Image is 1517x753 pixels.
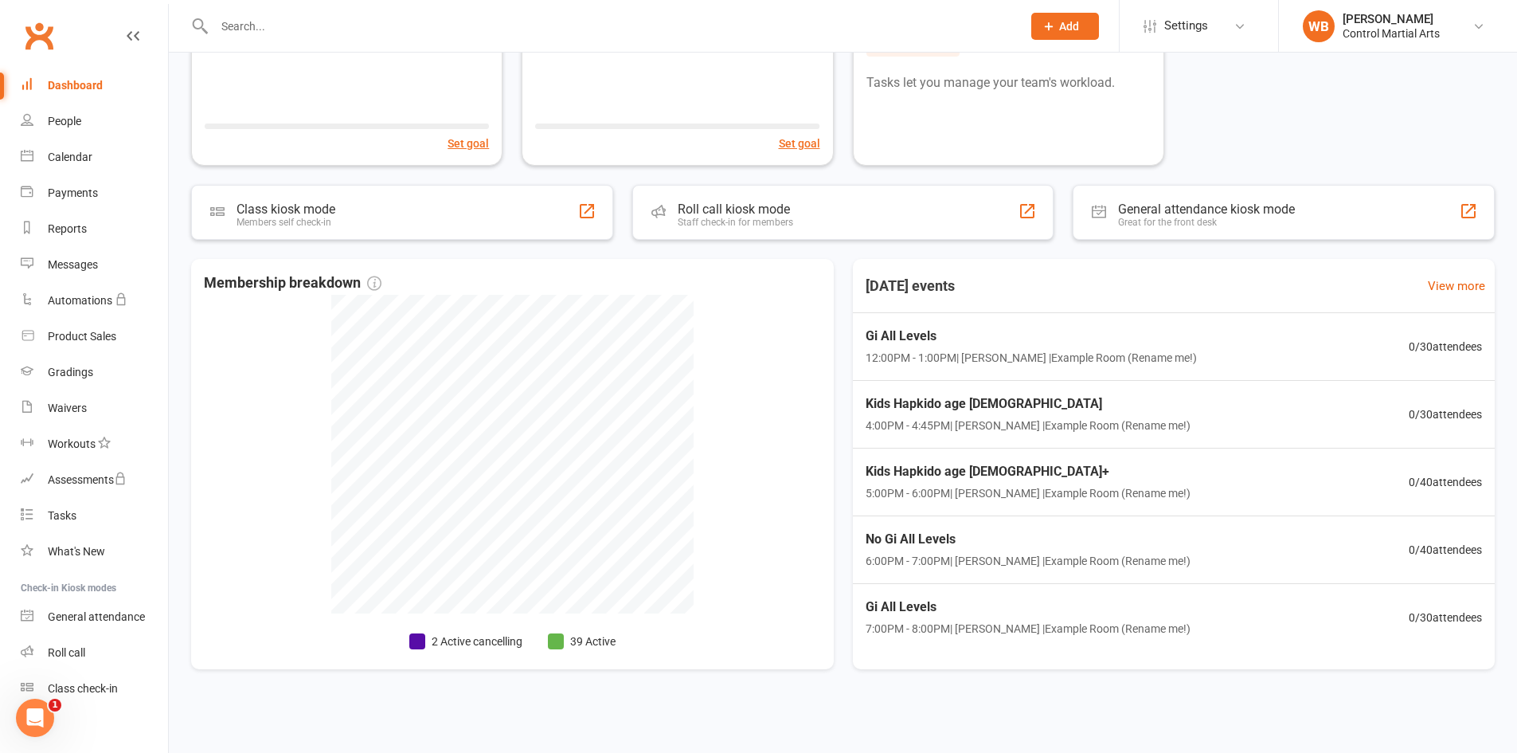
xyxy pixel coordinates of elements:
[1118,202,1295,217] div: General attendance kiosk mode
[21,534,168,570] a: What's New
[1409,473,1482,491] span: 0 / 40 attendees
[866,484,1191,502] span: 5:00PM - 6:00PM | [PERSON_NAME] | Example Room (Rename me!)
[21,247,168,283] a: Messages
[1409,406,1482,423] span: 0 / 30 attendees
[48,79,103,92] div: Dashboard
[548,633,616,650] li: 39 Active
[48,610,145,623] div: General attendance
[866,461,1191,482] span: Kids Hapkido age [DEMOGRAPHIC_DATA]+
[237,217,335,228] div: Members self check-in
[48,151,92,163] div: Calendar
[1059,20,1079,33] span: Add
[866,552,1191,570] span: 6:00PM - 7:00PM | [PERSON_NAME] | Example Room (Rename me!)
[49,699,61,712] span: 1
[866,326,1197,347] span: Gi All Levels
[866,597,1191,618] span: Gi All Levels
[21,462,168,498] a: Assessments
[1343,26,1440,41] div: Control Martial Arts
[853,272,968,300] h3: [DATE] events
[21,355,168,390] a: Gradings
[48,294,112,307] div: Automations
[1031,13,1099,40] button: Add
[1164,8,1208,44] span: Settings
[1409,541,1482,559] span: 0 / 40 attendees
[21,426,168,462] a: Workouts
[866,349,1197,367] span: 12:00PM - 1:00PM | [PERSON_NAME] | Example Room (Rename me!)
[21,635,168,671] a: Roll call
[1118,217,1295,228] div: Great for the front desk
[866,417,1191,434] span: 4:00PM - 4:45PM | [PERSON_NAME] | Example Room (Rename me!)
[48,437,96,450] div: Workouts
[48,509,76,522] div: Tasks
[448,135,489,152] button: Set goal
[48,330,116,343] div: Product Sales
[48,545,105,558] div: What's New
[21,599,168,635] a: General attendance kiosk mode
[209,15,1011,37] input: Search...
[48,115,81,127] div: People
[48,473,127,486] div: Assessments
[48,646,85,659] div: Roll call
[21,139,168,175] a: Calendar
[48,222,87,235] div: Reports
[21,104,168,139] a: People
[19,16,59,56] a: Clubworx
[48,186,98,199] div: Payments
[48,366,93,378] div: Gradings
[21,283,168,319] a: Automations
[866,529,1191,550] span: No Gi All Levels
[16,699,54,737] iframe: Intercom live chat
[21,319,168,355] a: Product Sales
[21,390,168,426] a: Waivers
[866,620,1191,637] span: 7:00PM - 8:00PM | [PERSON_NAME] | Example Room (Rename me!)
[409,633,522,650] li: 2 Active cancelling
[21,211,168,247] a: Reports
[678,217,793,228] div: Staff check-in for members
[204,272,381,295] span: Membership breakdown
[21,175,168,211] a: Payments
[48,682,118,695] div: Class check-in
[1409,609,1482,626] span: 0 / 30 attendees
[678,202,793,217] div: Roll call kiosk mode
[1409,338,1482,355] span: 0 / 30 attendees
[21,671,168,707] a: Class kiosk mode
[48,258,98,271] div: Messages
[866,73,1151,93] p: Tasks let you manage your team's workload.
[237,202,335,217] div: Class kiosk mode
[866,394,1191,414] span: Kids Hapkido age [DEMOGRAPHIC_DATA]
[21,68,168,104] a: Dashboard
[1303,10,1335,42] div: WB
[1428,276,1485,296] a: View more
[48,402,87,414] div: Waivers
[1343,12,1440,26] div: [PERSON_NAME]
[21,498,168,534] a: Tasks
[779,135,820,152] button: Set goal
